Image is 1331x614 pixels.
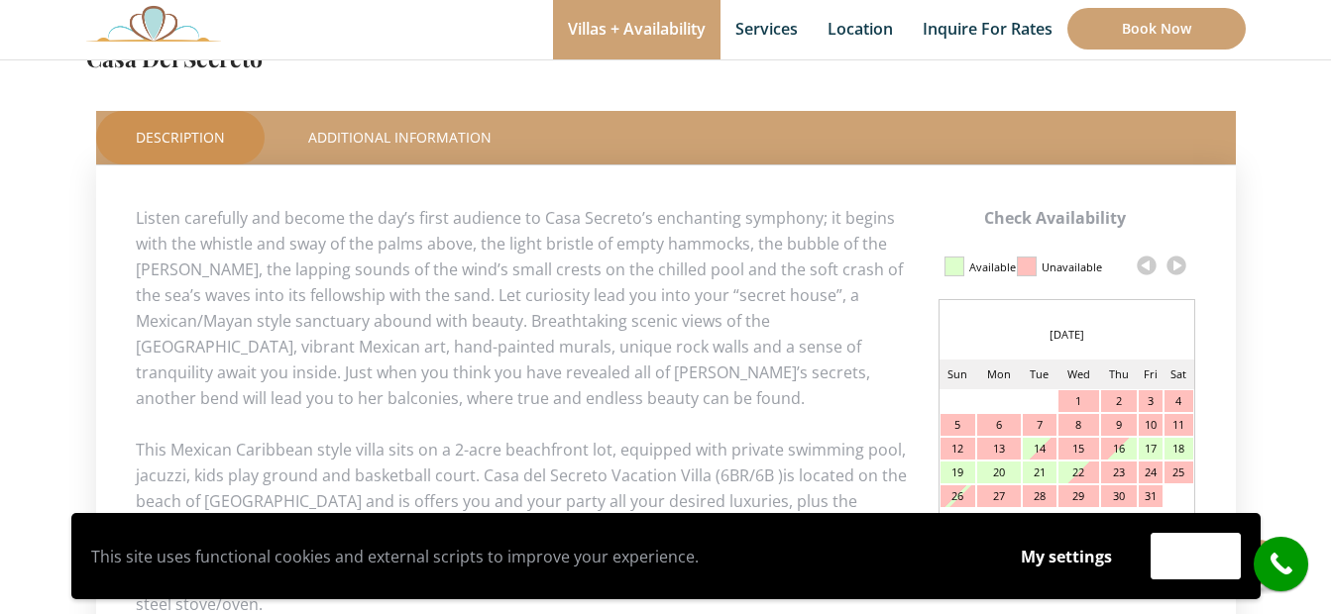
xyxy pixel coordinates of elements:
[940,359,977,389] td: Sun
[1023,438,1056,460] div: 14
[1165,438,1192,460] div: 18
[1002,534,1131,579] button: My settings
[1139,485,1163,507] div: 31
[977,414,1020,436] div: 6
[941,438,976,460] div: 12
[940,320,1194,350] div: [DATE]
[1151,533,1241,579] button: Accept
[1101,414,1137,436] div: 9
[1165,461,1192,483] div: 25
[1139,414,1163,436] div: 10
[976,359,1021,389] td: Mon
[1165,414,1192,436] div: 11
[977,438,1020,460] div: 13
[136,205,1196,411] p: Listen carefully and become the day’s first audience to Casa Secreto’s enchanting symphony; it be...
[977,461,1020,483] div: 20
[1139,461,1163,483] div: 24
[1101,390,1137,412] div: 2
[1139,390,1163,412] div: 3
[1022,359,1057,389] td: Tue
[941,485,976,507] div: 26
[1139,438,1163,460] div: 17
[96,111,265,164] a: Description
[269,111,531,164] a: Additional Information
[1165,390,1192,412] div: 4
[1023,414,1056,436] div: 7
[1101,485,1137,507] div: 30
[1259,542,1303,586] i: call
[1254,537,1308,591] a: call
[941,461,976,483] div: 19
[969,251,1016,284] div: Available
[1023,461,1056,483] div: 21
[1058,461,1099,483] div: 22
[1058,390,1099,412] div: 1
[1042,251,1102,284] div: Unavailable
[1058,414,1099,436] div: 8
[1058,485,1099,507] div: 29
[1101,438,1137,460] div: 16
[1164,359,1193,389] td: Sat
[1101,461,1137,483] div: 23
[941,414,976,436] div: 5
[1138,359,1164,389] td: Fri
[1100,359,1138,389] td: Thu
[1023,485,1056,507] div: 28
[91,542,982,571] p: This site uses functional cookies and external scripts to improve your experience.
[977,485,1020,507] div: 27
[1057,359,1100,389] td: Wed
[1058,438,1099,460] div: 15
[86,5,221,42] img: Awesome Logo
[1067,8,1246,50] a: Book Now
